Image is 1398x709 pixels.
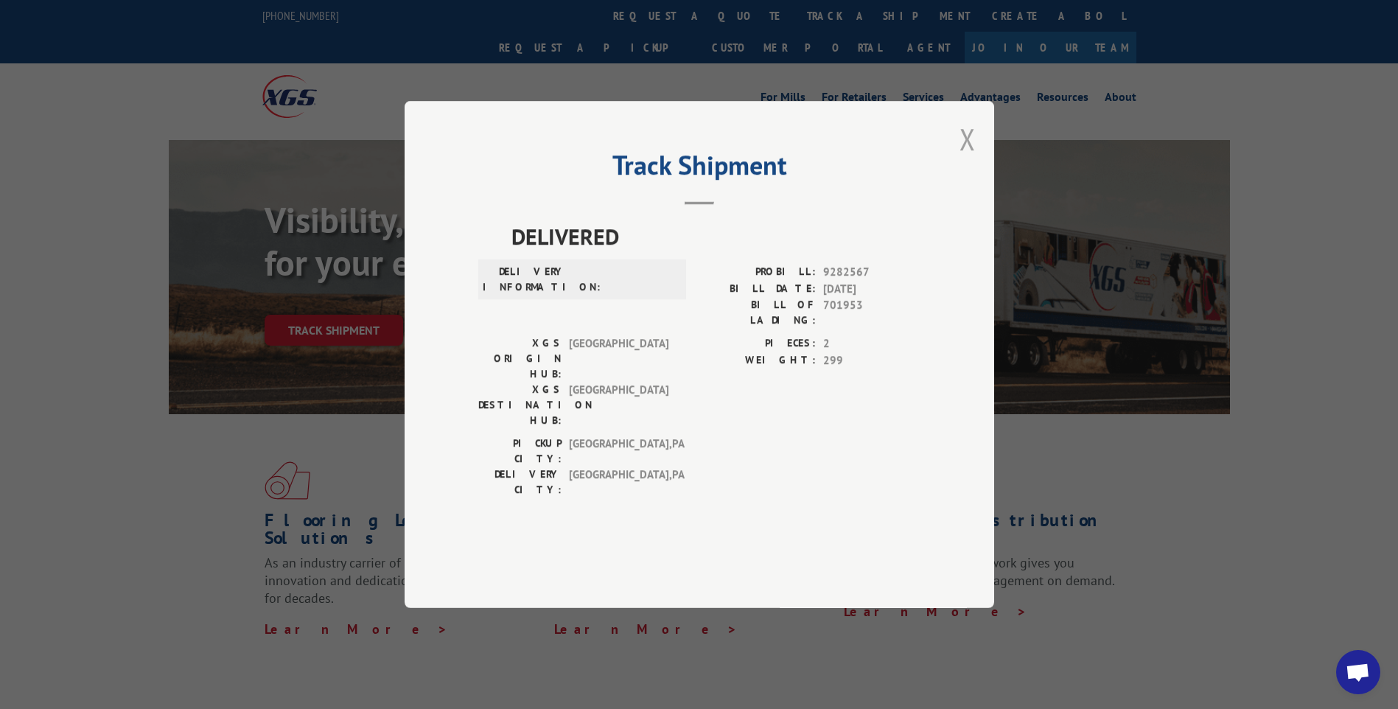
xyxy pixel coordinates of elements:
label: PIECES: [699,335,816,352]
label: PICKUP CITY: [478,436,562,467]
h2: Track Shipment [478,155,920,183]
span: [GEOGRAPHIC_DATA] [569,382,668,428]
span: [GEOGRAPHIC_DATA] , PA [569,436,668,467]
span: DELIVERED [511,220,920,253]
label: BILL OF LADING: [699,297,816,328]
label: BILL DATE: [699,281,816,298]
span: 299 [823,352,920,369]
span: 701953 [823,297,920,328]
label: PROBILL: [699,264,816,281]
span: 9282567 [823,264,920,281]
div: Open chat [1336,650,1380,694]
span: 2 [823,335,920,352]
span: [GEOGRAPHIC_DATA] [569,335,668,382]
button: Close modal [960,119,976,158]
span: [GEOGRAPHIC_DATA] , PA [569,467,668,497]
label: XGS DESTINATION HUB: [478,382,562,428]
label: DELIVERY CITY: [478,467,562,497]
span: [DATE] [823,281,920,298]
label: WEIGHT: [699,352,816,369]
label: XGS ORIGIN HUB: [478,335,562,382]
label: DELIVERY INFORMATION: [483,264,566,295]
